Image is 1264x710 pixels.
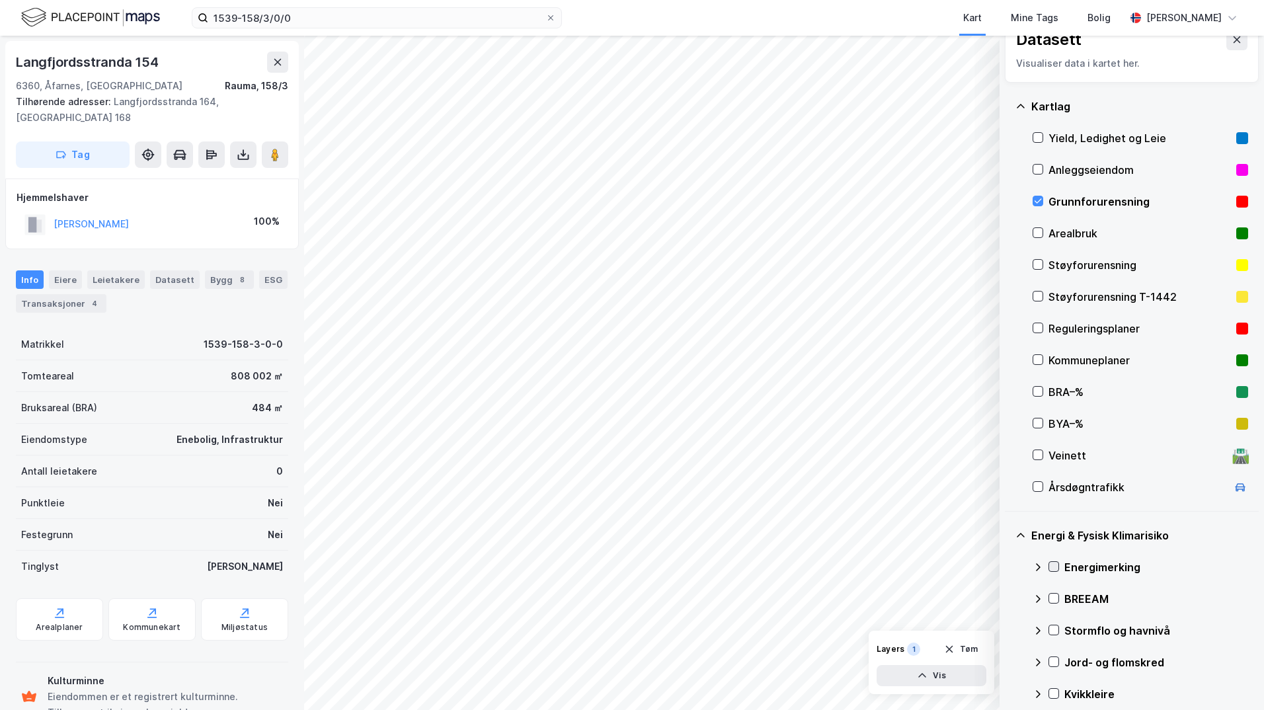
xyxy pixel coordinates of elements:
[268,495,283,511] div: Nei
[21,463,97,479] div: Antall leietakere
[123,622,180,633] div: Kommunekart
[21,368,74,384] div: Tomteareal
[21,495,65,511] div: Punktleie
[16,294,106,313] div: Transaksjoner
[16,141,130,168] button: Tag
[87,270,145,289] div: Leietakere
[231,368,283,384] div: 808 002 ㎡
[1031,528,1248,543] div: Energi & Fysisk Klimarisiko
[259,270,288,289] div: ESG
[1048,384,1231,400] div: BRA–%
[150,270,200,289] div: Datasett
[1048,479,1227,495] div: Årsdøgntrafikk
[1146,10,1222,26] div: [PERSON_NAME]
[21,336,64,352] div: Matrikkel
[21,400,97,416] div: Bruksareal (BRA)
[1048,352,1231,368] div: Kommuneplaner
[205,270,254,289] div: Bygg
[268,527,283,543] div: Nei
[1064,559,1248,575] div: Energimerking
[235,273,249,286] div: 8
[207,559,283,574] div: [PERSON_NAME]
[1011,10,1058,26] div: Mine Tags
[1016,56,1247,71] div: Visualiser data i kartet her.
[49,270,82,289] div: Eiere
[204,336,283,352] div: 1539-158-3-0-0
[877,644,904,654] div: Layers
[36,622,83,633] div: Arealplaner
[1087,10,1111,26] div: Bolig
[1048,162,1231,178] div: Anleggseiendom
[21,432,87,448] div: Eiendomstype
[88,297,101,310] div: 4
[1198,647,1264,710] iframe: Chat Widget
[221,622,268,633] div: Miljøstatus
[1048,225,1231,241] div: Arealbruk
[16,94,278,126] div: Langfjordsstranda 164, [GEOGRAPHIC_DATA] 168
[276,463,283,479] div: 0
[1016,29,1082,50] div: Datasett
[907,643,920,656] div: 1
[225,78,288,94] div: Rauma, 158/3
[1064,686,1248,702] div: Kvikkleire
[16,78,182,94] div: 6360, Åfarnes, [GEOGRAPHIC_DATA]
[1064,623,1248,639] div: Stormflo og havnivå
[48,673,283,689] div: Kulturminne
[16,270,44,289] div: Info
[1048,194,1231,210] div: Grunnforurensning
[21,527,73,543] div: Festegrunn
[1048,289,1231,305] div: Støyforurensning T-1442
[177,432,283,448] div: Enebolig, Infrastruktur
[1048,448,1227,463] div: Veinett
[877,665,986,686] button: Vis
[21,6,160,29] img: logo.f888ab2527a4732fd821a326f86c7f29.svg
[21,559,59,574] div: Tinglyst
[208,8,545,28] input: Søk på adresse, matrikkel, gårdeiere, leietakere eller personer
[252,400,283,416] div: 484 ㎡
[1048,130,1231,146] div: Yield, Ledighet og Leie
[1048,321,1231,336] div: Reguleringsplaner
[1064,654,1248,670] div: Jord- og flomskred
[935,639,986,660] button: Tøm
[1048,416,1231,432] div: BYA–%
[16,52,161,73] div: Langfjordsstranda 154
[1232,447,1249,464] div: 🛣️
[1031,99,1248,114] div: Kartlag
[16,96,114,107] span: Tilhørende adresser:
[1064,591,1248,607] div: BREEAM
[17,190,288,206] div: Hjemmelshaver
[254,214,280,229] div: 100%
[963,10,982,26] div: Kart
[1048,257,1231,273] div: Støyforurensning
